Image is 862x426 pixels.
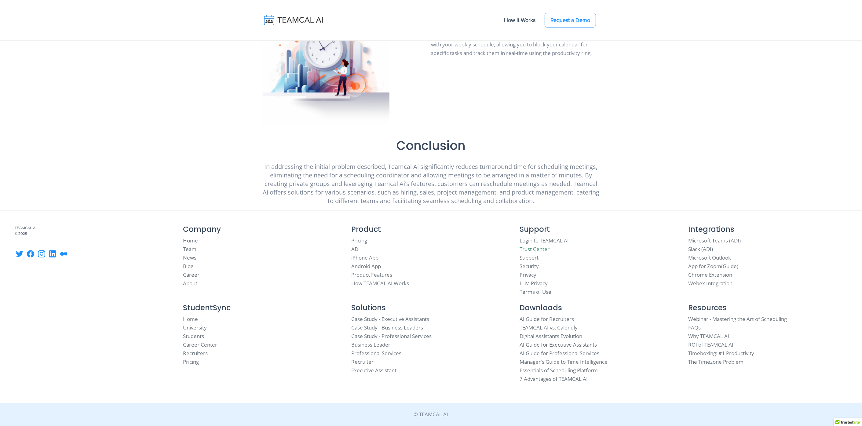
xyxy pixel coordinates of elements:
[183,225,342,234] h4: Company
[183,304,342,312] h4: StudentSync
[688,262,847,271] li: ( )
[351,225,510,234] h4: Product
[520,237,569,244] a: Login to TEAMCAL AI
[520,225,679,234] h4: Support
[183,271,199,278] a: Career
[183,280,197,287] a: About
[520,288,552,295] a: Terms of Use
[261,138,601,153] h1: Conclusion
[688,350,754,357] a: Timeboxing: #1 Productivity
[688,341,733,348] a: ROI of TEAMCAL AI
[183,263,193,270] a: Blog
[688,315,787,322] a: Webinar - Mastering the Art of Scheduling
[351,333,432,340] a: Case Study - Professional Services
[351,304,510,312] h4: Solutions
[351,324,423,331] a: Case Study - Business Leaders
[520,341,597,348] a: AI Guide for Executive Assistants
[688,358,743,365] a: The Timezone Problem
[520,375,588,382] a: 7 Advantages of TEAMCAL AI
[261,410,601,419] p: © TEAMCAL AI
[183,358,199,365] a: Pricing
[520,367,598,374] a: Essentials of Scheduling Platform
[351,341,390,348] a: Business Leader
[688,304,847,312] h4: Resources
[183,341,217,348] a: Career Center
[183,324,207,331] a: University
[520,350,600,357] a: AI Guide for Professional Services
[688,246,713,253] a: Slack (ADI)
[15,225,174,236] small: TEAMCAL AI © 2025
[351,280,409,287] a: How TEAMCAL AI Works
[183,246,196,253] a: Team
[520,246,550,253] a: Trust Center
[261,162,601,205] p: In addressing the initial problem described, Teamcal Ai significantly reduces turnaround time for...
[498,14,542,27] a: How It Works
[520,304,679,312] h4: Downloads
[520,280,548,287] a: LLM Privacy
[520,333,583,340] a: Digital Assistants Evolution
[183,237,198,244] a: Home
[520,263,539,270] a: Security
[351,350,401,357] a: Professional Services
[520,254,539,261] a: Support
[688,254,731,261] a: Microsoft Outlook
[183,315,198,322] a: Home
[688,333,729,340] a: Why TEAMCAL AI
[688,324,701,331] a: FAQs
[520,358,608,365] a: Manager's Guide to Time Intelligence
[351,246,360,253] a: ADI
[688,263,721,270] a: App for Zoom
[520,315,574,322] a: AI Guide for Recruiters
[351,315,429,322] a: Case Study - Executive Assistants
[183,333,204,340] a: Students
[688,237,741,244] a: Microsoft Teams (ADI)
[351,271,392,278] a: Product Features
[545,13,596,27] a: Request a Demo
[520,271,537,278] a: Privacy
[351,254,378,261] a: iPhone App
[688,280,732,287] a: Webex Integration
[183,254,196,261] a: News
[688,271,732,278] a: Chrome Extension
[351,367,396,374] a: Executive Assistant
[351,358,374,365] a: Recruiter
[723,263,737,270] a: Guide
[183,350,208,357] a: Recruiters
[351,237,367,244] a: Pricing
[351,263,381,270] a: Android App
[520,324,578,331] a: TEAMCAL AI vs. Calendly
[688,225,847,234] h4: Integrations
